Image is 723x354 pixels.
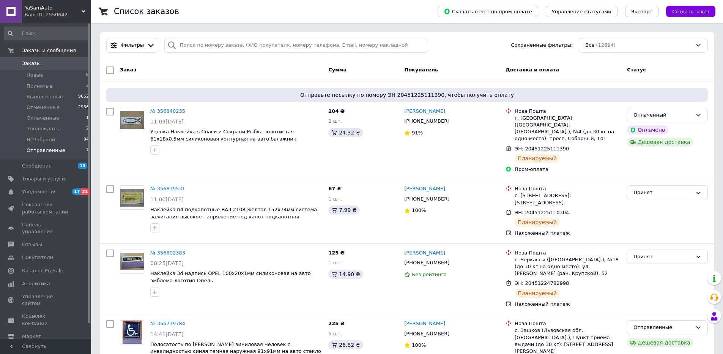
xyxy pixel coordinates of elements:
[150,270,311,283] a: Наклейка 3d надпись OPEL 100х20х1мм силиконовая на авто эмблема логотип Опель
[403,329,451,339] div: [PHONE_NUMBER]
[403,116,451,126] div: [PHONE_NUMBER]
[515,218,560,227] div: Планируемый
[121,42,144,49] span: Фильтры
[328,321,345,326] span: 225 ₴
[120,185,144,210] a: Фото товару
[27,115,59,122] span: Оплаченные
[515,250,621,256] div: Нова Пошта
[546,6,617,17] button: Управление статусами
[120,253,144,270] img: Фото товару
[404,250,445,257] a: [PERSON_NAME]
[27,125,59,132] span: 1подождать
[150,207,317,220] a: Наклейка п4 подкапотные ВАЗ 2108 желтая 152х74мм система зажигания высокое напряжение под капот п...
[328,186,341,191] span: 67 ₴
[515,115,621,142] div: г. [GEOGRAPHIC_DATA] ([GEOGRAPHIC_DATA], [GEOGRAPHIC_DATA].), №4 (до 30 кг на одно место): просп....
[404,320,445,327] a: [PERSON_NAME]
[515,230,621,237] div: Наложенный платеж
[412,130,423,136] span: 91%
[150,321,185,326] a: № 356719784
[552,9,611,14] span: Управление статусами
[27,136,55,143] span: НеЗабрали
[86,147,89,154] span: 7
[404,108,445,115] a: [PERSON_NAME]
[22,47,76,54] span: Заказы и сообщения
[625,6,658,17] button: Экспорт
[328,108,345,114] span: 204 ₴
[27,72,43,79] span: Новые
[506,67,559,73] span: Доставка и оплата
[515,280,569,286] span: ЭН: 20451224782998
[150,129,296,142] a: Уценка Наклейка s Спаси и Сохрани Рыбка золотистая 61х18х0.5мм силиконовая контурная на авто бага...
[627,67,646,73] span: Статус
[27,93,63,100] span: Выполненные
[4,27,90,40] input: Поиск
[328,331,342,337] span: 5 шт.
[120,320,144,345] a: Фото товару
[658,8,715,14] a: Создать заказ
[120,189,144,207] img: Фото товару
[25,5,82,11] span: YaSamAuto
[633,253,692,261] div: Принят
[78,163,87,169] span: 13
[412,272,447,277] span: Без рейтинга
[120,250,144,274] a: Фото товару
[86,125,89,132] span: 2
[164,38,428,53] input: Поиск по номеру заказа, ФИО покупателя, номеру телефона, Email, номеру накладной
[78,93,89,100] span: 9652
[585,42,594,49] span: Все
[627,125,668,134] div: Оплачено
[328,128,363,137] div: 24.32 ₴
[666,6,715,17] button: Создать заказ
[150,186,185,191] a: № 356839531
[631,9,652,14] span: Экспорт
[515,320,621,327] div: Нова Пошта
[403,194,451,204] div: [PHONE_NUMBER]
[120,111,144,129] img: Фото товару
[515,301,621,308] div: Наложенный платеж
[150,331,184,337] span: 14:41[DATE]
[515,166,621,173] div: Пром-оплата
[86,115,89,122] span: 1
[86,83,89,90] span: 2
[633,189,692,197] div: Принят
[150,196,184,202] span: 11:00[DATE]
[78,104,89,111] span: 2936
[328,196,342,202] span: 1 шт.
[114,7,179,16] h1: Список заказов
[72,188,81,195] span: 17
[515,185,621,192] div: Нова Пошта
[515,256,621,277] div: г. Черкассы ([GEOGRAPHIC_DATA].), №18 (до 30 кг на одно место): ул. [PERSON_NAME] (ран. Крупской)...
[27,83,53,90] span: Принятые
[22,333,41,340] span: Маркет
[81,188,90,195] span: 21
[27,104,60,111] span: Отмененные
[22,267,63,274] span: Каталог ProSale
[328,205,359,215] div: 7.99 ₴
[22,241,42,248] span: Отзывы
[150,260,184,266] span: 00:25[DATE]
[627,137,693,147] div: Дешевая доставка
[83,136,89,143] span: 94
[515,210,569,215] span: ЭН: 20451225110304
[150,108,185,114] a: № 356840235
[515,146,569,152] span: ЭН: 20451225111390
[596,42,616,48] span: (12694)
[27,147,65,154] span: Отправленные
[109,91,705,99] span: Отправьте посылку по номеру ЭН 20451225111390, чтобы получить оплату
[22,293,70,307] span: Управление сайтом
[412,207,426,213] span: 100%
[515,192,621,206] div: с. [STREET_ADDRESS]: [STREET_ADDRESS]
[404,67,438,73] span: Покупатель
[22,254,53,261] span: Покупатели
[123,321,142,344] img: Фото товару
[328,118,342,124] span: 2 шт.
[25,11,91,18] div: Ваш ID: 2550642
[150,119,184,125] span: 11:03[DATE]
[328,270,363,279] div: 14.90 ₴
[22,188,57,195] span: Уведомления
[22,313,70,327] span: Кошелек компании
[403,258,451,268] div: [PHONE_NUMBER]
